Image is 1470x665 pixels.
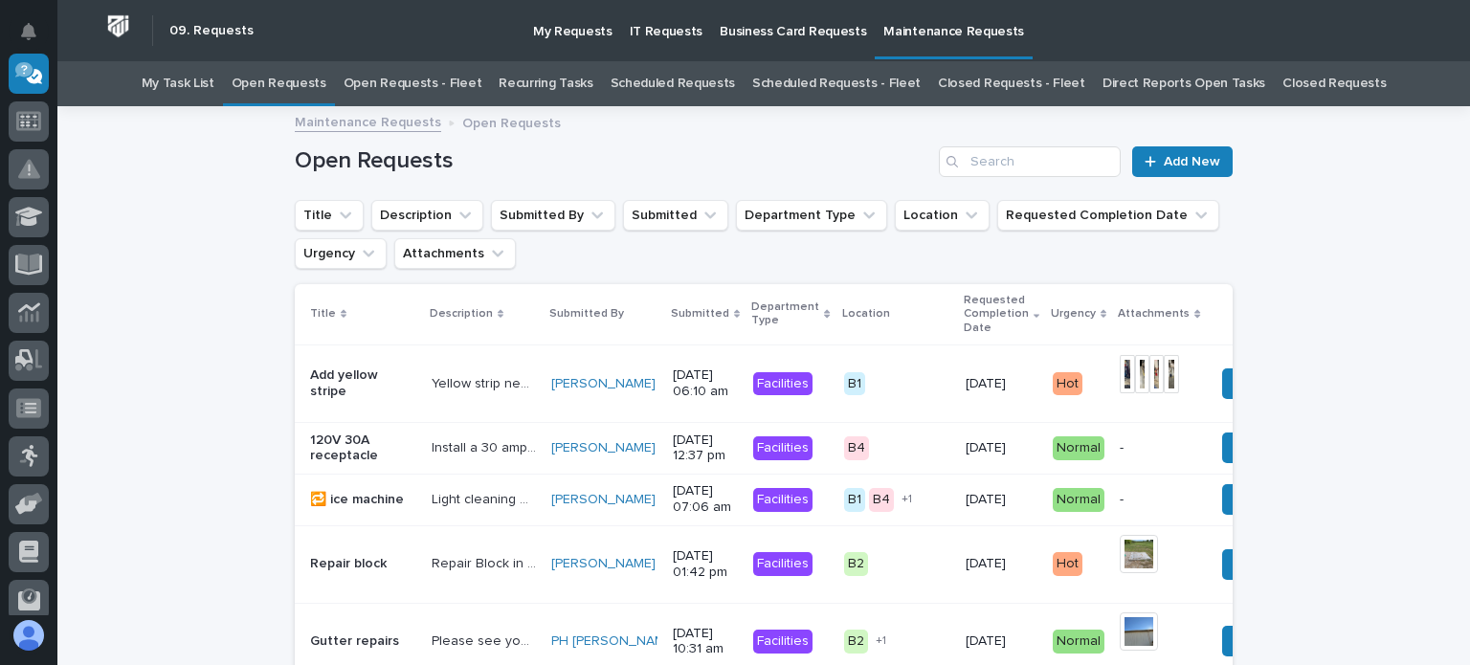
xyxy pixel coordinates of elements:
a: [PERSON_NAME] [551,376,656,392]
p: Repair block [310,556,416,572]
p: [DATE] 12:37 pm [673,432,738,465]
a: [PERSON_NAME] [551,556,656,572]
tr: 120V 30A receptacleInstall a 30 amp receptacle in [PERSON_NAME] work areaInstall a 30 amp recepta... [295,422,1444,474]
a: [PERSON_NAME] [551,492,656,508]
button: Submitted By [491,200,615,231]
a: Closed Requests [1282,61,1386,106]
div: Facilities [753,630,813,654]
button: users-avatar [9,615,49,655]
p: Description [430,303,493,324]
p: Repair Block in septic area. Need to fill colder block with Hydraulic concrete [432,552,540,572]
p: Attachments [1118,303,1190,324]
p: [DATE] [966,492,1037,508]
p: [DATE] [966,556,1037,572]
a: Open Requests - Fleet [344,61,482,106]
div: Facilities [753,436,813,460]
a: My Task List [142,61,214,106]
a: Add New [1132,146,1233,177]
h1: Open Requests [295,147,931,175]
p: Location [842,303,890,324]
div: Facilities [753,372,813,396]
p: [DATE] [966,440,1037,456]
div: Facilities [753,488,813,512]
a: Closed Requests - Fleet [938,61,1085,106]
span: + 1 [902,494,912,505]
div: Hot [1053,372,1082,396]
p: [DATE] [966,633,1037,650]
button: Title [295,200,364,231]
a: Scheduled Requests [611,61,735,106]
div: Notifications [24,23,49,54]
p: [DATE] 01:42 pm [673,548,738,581]
p: Yellow strip needs to be added in B1 [432,372,540,392]
tr: 🔁 ice machineLight cleaning of the 4 Ice machines. - make sure coils are clean - clean filter - a... [295,474,1444,525]
button: Assign [1222,368,1287,399]
p: Submitted [671,303,729,324]
button: Assign [1222,484,1287,515]
p: Open Requests [462,111,561,132]
img: Workspace Logo [100,9,136,44]
p: Urgency [1051,303,1096,324]
div: Normal [1053,630,1104,654]
button: Notifications [9,11,49,52]
p: Install a 30 amp receptacle in Patrick Briars work area [432,436,540,456]
p: [DATE] 10:31 am [673,626,738,658]
button: Submitted [623,200,728,231]
p: Department Type [751,297,819,332]
div: Hot [1053,552,1082,576]
p: [DATE] [966,376,1037,392]
p: 120V 30A receptacle [310,432,416,465]
tr: Add yellow stripeYellow strip needs to be added in B1Yellow strip needs to be added in B1 [PERSON... [295,344,1444,422]
p: Please see your all gutters that leak. I’ve got some caulk, especially for that before. [432,630,540,650]
span: + 1 [876,635,886,647]
p: Light cleaning of the 4 Ice machines. - make sure coils are clean - clean filter - add ice Machin... [432,488,540,508]
input: Search [939,146,1121,177]
button: Assign [1222,432,1287,463]
button: Department Type [736,200,887,231]
p: Requested Completion Date [964,290,1029,339]
div: B2 [844,630,868,654]
tr: Repair blockRepair Block in septic area. Need to fill colder block with Hydraulic concreteRepair ... [295,525,1444,603]
a: Direct Reports Open Tasks [1102,61,1265,106]
h2: 09. Requests [169,23,254,39]
p: Add yellow stripe [310,367,416,400]
p: Submitted By [549,303,624,324]
p: [DATE] 07:06 am [673,483,738,516]
button: Attachments [394,238,516,269]
button: Assign [1222,626,1287,656]
p: 🔁 ice machine [310,492,416,508]
p: - [1120,440,1198,456]
span: Add New [1164,155,1220,168]
button: Urgency [295,238,387,269]
div: Facilities [753,552,813,576]
p: - [1120,492,1198,508]
button: Assign [1222,549,1287,580]
a: Scheduled Requests - Fleet [752,61,921,106]
button: Requested Completion Date [997,200,1219,231]
a: Maintenance Requests [295,110,441,132]
a: [PERSON_NAME] [PERSON_NAME] [551,440,764,456]
a: Open Requests [232,61,326,106]
div: B2 [844,552,868,576]
a: PH [PERSON_NAME] [551,633,677,650]
div: B4 [844,436,869,460]
div: B4 [869,488,894,512]
button: Description [371,200,483,231]
p: Gutter repairs [310,633,416,650]
div: B1 [844,372,865,396]
button: Location [895,200,990,231]
div: Normal [1053,436,1104,460]
p: Title [310,303,336,324]
div: Normal [1053,488,1104,512]
p: [DATE] 06:10 am [673,367,738,400]
a: Recurring Tasks [499,61,592,106]
div: B1 [844,488,865,512]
